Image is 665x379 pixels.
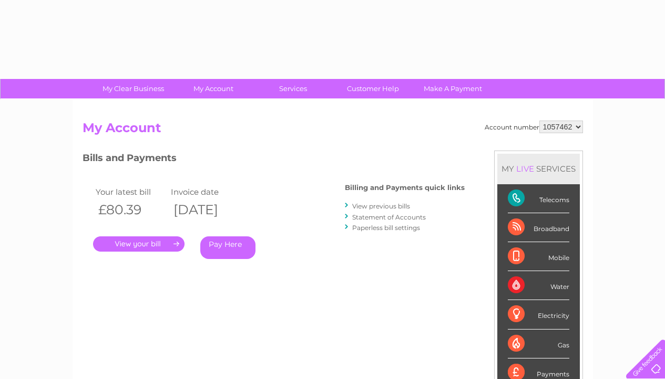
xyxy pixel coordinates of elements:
[352,202,410,210] a: View previous bills
[508,184,569,213] div: Telecoms
[90,79,177,98] a: My Clear Business
[410,79,496,98] a: Make A Payment
[508,330,569,358] div: Gas
[93,236,185,252] a: .
[352,213,426,221] a: Statement of Accounts
[485,121,583,133] div: Account number
[83,151,465,169] h3: Bills and Payments
[508,213,569,242] div: Broadband
[200,236,255,259] a: Pay Here
[250,79,336,98] a: Services
[330,79,416,98] a: Customer Help
[93,185,169,199] td: Your latest bill
[345,184,465,192] h4: Billing and Payments quick links
[168,199,244,221] th: [DATE]
[508,271,569,300] div: Water
[352,224,420,232] a: Paperless bill settings
[497,154,580,184] div: MY SERVICES
[508,300,569,329] div: Electricity
[170,79,257,98] a: My Account
[514,164,536,174] div: LIVE
[168,185,244,199] td: Invoice date
[508,242,569,271] div: Mobile
[83,121,583,141] h2: My Account
[93,199,169,221] th: £80.39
